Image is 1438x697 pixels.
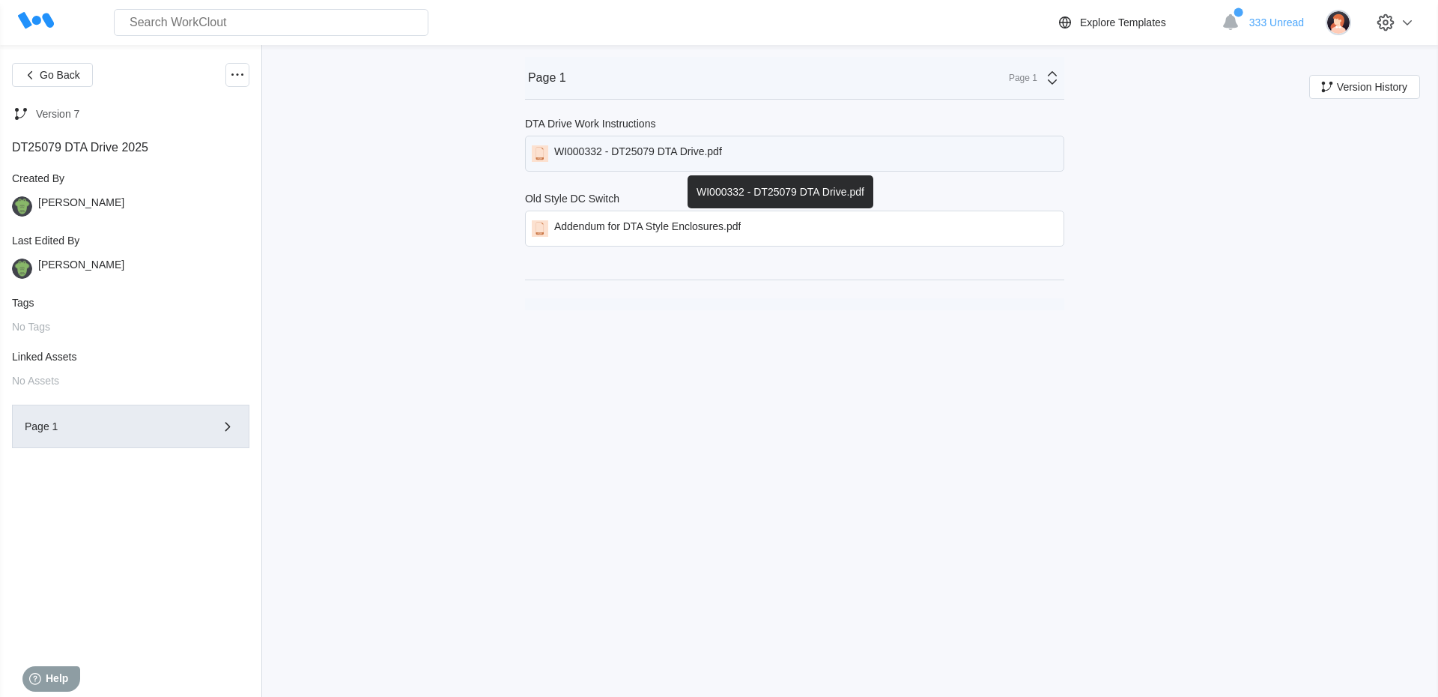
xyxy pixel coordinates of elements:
[38,259,124,279] div: [PERSON_NAME]
[12,405,249,448] button: Page 1
[688,175,873,208] div: WI000332 - DT25079 DTA Drive.pdf
[25,421,194,432] div: Page 1
[12,141,249,154] div: DT25079 DTA Drive 2025
[554,220,741,237] div: Addendum for DTA Style Enclosures.pdf
[1309,75,1420,99] button: Version History
[1000,73,1037,83] div: Page 1
[1080,16,1166,28] div: Explore Templates
[36,108,79,120] div: Version 7
[114,9,428,36] input: Search WorkClout
[528,71,566,85] div: Page 1
[1337,82,1407,92] span: Version History
[12,351,249,363] div: Linked Assets
[12,375,249,387] div: No Assets
[12,196,32,217] img: gator.png
[38,196,124,217] div: [PERSON_NAME]
[12,297,249,309] div: Tags
[1056,13,1214,31] a: Explore Templates
[12,259,32,279] img: gator.png
[12,321,249,333] div: No Tags
[12,235,249,247] div: Last Edited By
[1326,10,1351,35] img: user-2.png
[1249,16,1304,28] span: 333 Unread
[525,193,619,205] div: Old Style DC Switch
[525,118,656,130] div: DTA Drive Work Instructions
[12,63,93,87] button: Go Back
[12,172,249,184] div: Created By
[40,70,80,80] span: Go Back
[554,145,722,162] div: WI000332 - DT25079 DTA Drive.pdf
